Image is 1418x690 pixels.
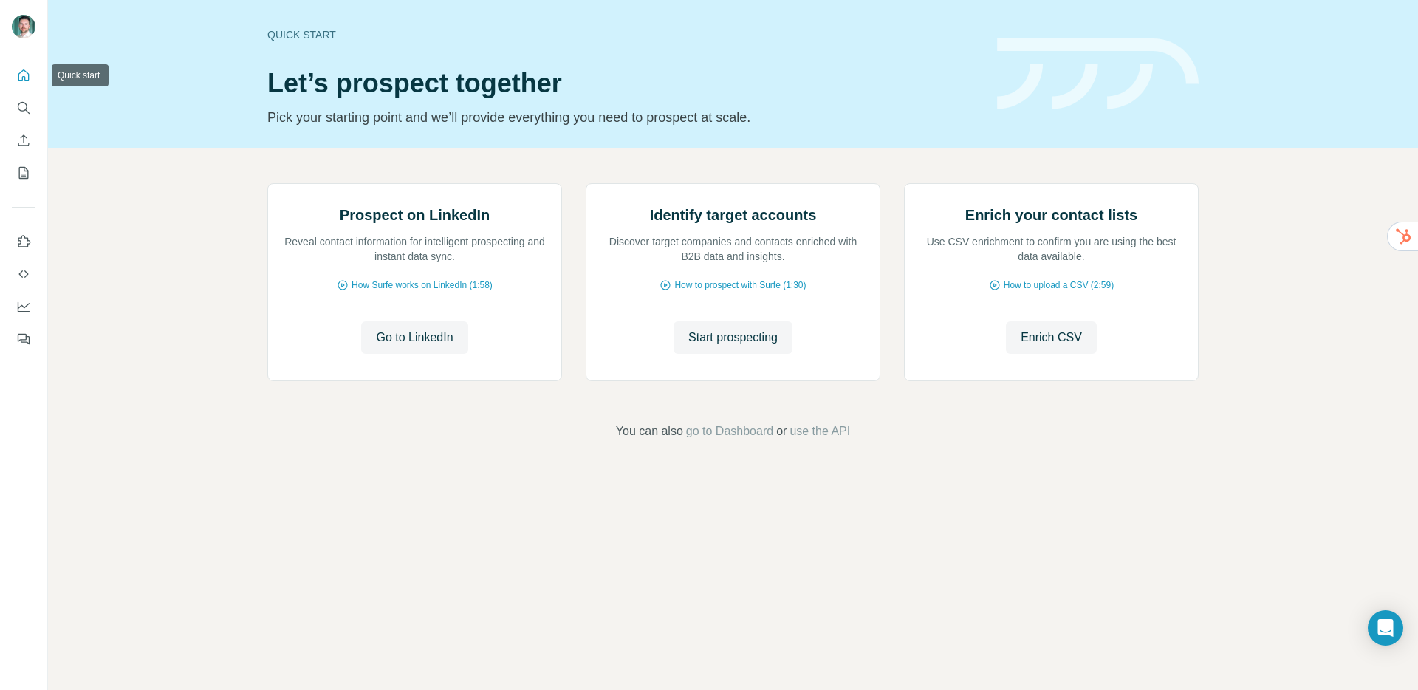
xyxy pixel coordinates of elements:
img: Avatar [12,15,35,38]
h1: Let’s prospect together [267,69,979,98]
button: Feedback [12,326,35,352]
h2: Enrich your contact lists [965,205,1137,225]
button: Quick start [12,62,35,89]
button: Enrich CSV [1006,321,1097,354]
p: Pick your starting point and we’ll provide everything you need to prospect at scale. [267,107,979,128]
button: go to Dashboard [686,423,773,440]
button: Search [12,95,35,121]
span: Enrich CSV [1021,329,1082,346]
button: Dashboard [12,293,35,320]
h2: Prospect on LinkedIn [340,205,490,225]
button: Enrich CSV [12,127,35,154]
button: Use Surfe API [12,261,35,287]
span: or [776,423,787,440]
span: How to upload a CSV (2:59) [1004,279,1114,292]
button: Start prospecting [674,321,792,354]
p: Use CSV enrichment to confirm you are using the best data available. [919,234,1183,264]
button: My lists [12,160,35,186]
div: Open Intercom Messenger [1368,610,1403,646]
p: Reveal contact information for intelligent prospecting and instant data sync. [283,234,547,264]
span: Start prospecting [688,329,778,346]
p: Discover target companies and contacts enriched with B2B data and insights. [601,234,865,264]
button: use the API [790,423,850,440]
span: How to prospect with Surfe (1:30) [674,279,806,292]
span: You can also [616,423,683,440]
div: Quick start [267,27,979,42]
h2: Identify target accounts [650,205,817,225]
span: How Surfe works on LinkedIn (1:58) [352,279,493,292]
span: Go to LinkedIn [376,329,453,346]
button: Use Surfe on LinkedIn [12,228,35,255]
img: banner [997,38,1199,110]
button: Go to LinkedIn [361,321,467,354]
